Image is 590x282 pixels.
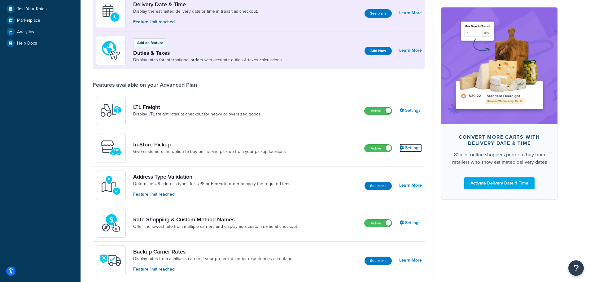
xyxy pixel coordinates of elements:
[100,2,122,24] img: gfkeb5ejjkALwAAAABJRU5ErkJggg==
[568,260,584,276] button: Open Resource Center
[100,249,122,271] img: icon-duo-feat-backup-carrier-4420b188.png
[93,81,197,88] div: Features available on your Advanced Plan
[400,144,422,152] a: Settings
[399,9,422,17] a: Learn More
[133,216,297,223] a: Rate Shopping & Custom Method Names
[133,1,258,8] a: Delivery Date & Time
[5,38,76,49] a: Help Docs
[365,107,392,115] label: Active
[399,256,422,265] a: Learn More
[464,177,535,189] a: Activate Delivery Date & Time
[133,191,291,198] p: Feature limit reached
[365,219,392,227] label: Active
[133,19,258,25] p: Feature limit reached
[365,9,392,18] button: See plans
[133,266,292,273] p: Feature limit reached
[100,40,122,61] img: icon-duo-feat-landed-cost-7136b061.png
[5,3,76,15] a: Test Your Rates
[400,219,422,227] a: Settings
[365,47,392,55] button: Add Now
[5,26,76,37] a: Analytics
[133,173,291,180] a: Address Type Validation
[133,181,291,187] a: Determine US address types for UPS or FedEx in order to apply the required fees
[451,151,548,166] div: 82% of online shoppers prefer to buy from retailers who show estimated delivery dates
[17,41,37,46] span: Help Docs
[137,40,163,46] p: Add-on feature
[133,223,297,230] a: Offer the lowest rate from multiple carriers and display as a custom name at checkout
[100,137,122,159] img: wfgcfpwTIucLEAAAAASUVORK5CYII=
[133,256,292,262] a: Display rates from a fallback carrier if your preferred carrier experiences an outage
[365,257,392,265] button: See plans
[100,212,122,234] img: icon-duo-feat-rate-shopping-ecdd8bed.png
[133,50,282,56] a: Duties & Taxes
[133,149,286,155] a: Give customers the option to buy online and pick up from your pickup locations
[365,145,392,152] label: Active
[133,248,292,255] a: Backup Carrier Rates
[17,18,40,23] span: Marketplace
[133,111,261,117] a: Display LTL freight rates at checkout for heavy or oversized goods
[399,46,422,55] a: Learn More
[365,182,392,190] button: See plans
[451,134,548,146] div: Convert more carts with delivery date & time
[17,29,34,35] span: Analytics
[400,106,422,115] a: Settings
[399,181,422,190] a: Learn More
[133,8,258,15] a: Display the estimated delivery date or time in transit as checkout.
[100,100,122,121] img: y79ZsPf0fXUFUhFXDzUgf+ktZg5F2+ohG75+v3d2s1D9TjoU8PiyCIluIjV41seZevKCRuEjTPPOKHJsQcmKCXGdfprl3L4q7...
[133,141,286,148] a: In-Store Pickup
[133,104,261,111] a: LTL Freight
[100,175,122,196] img: kIG8fy0lQAAAABJRU5ErkJggg==
[451,17,548,115] img: feature-image-ddt-36eae7f7280da8017bfb280eaccd9c446f90b1fe08728e4019434db127062ab4.png
[17,7,47,12] span: Test Your Rates
[5,15,76,26] a: Marketplace
[133,57,282,63] a: Display rates for international orders with accurate duties & taxes calculations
